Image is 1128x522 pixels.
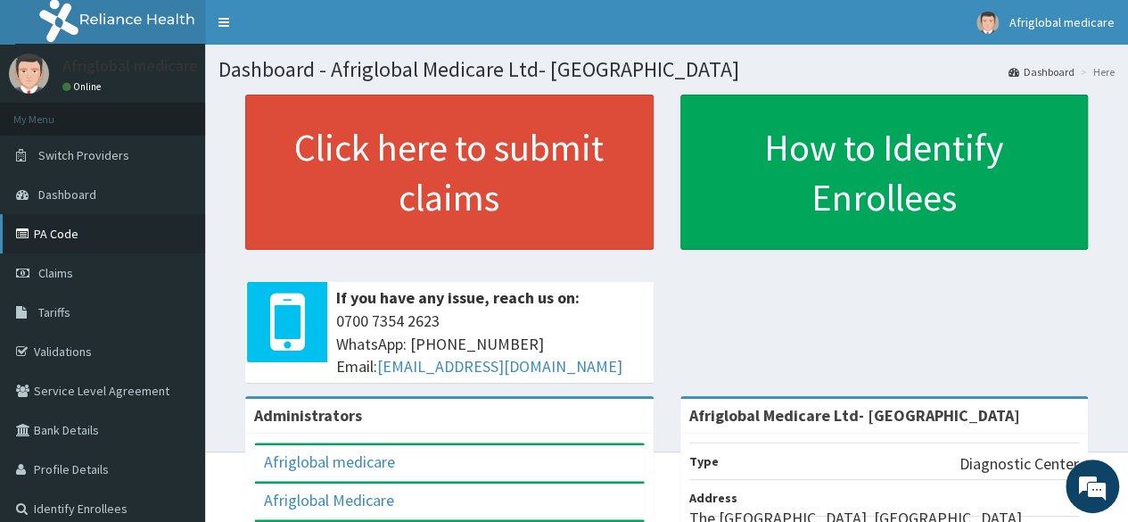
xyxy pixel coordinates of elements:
[1076,64,1115,79] li: Here
[264,452,395,472] a: Afriglobal medicare
[959,452,1079,476] p: Diagnostic Center
[976,12,999,34] img: User Image
[680,95,1089,250] a: How to Identify Enrollees
[377,356,622,377] a: [EMAIL_ADDRESS][DOMAIN_NAME]
[245,95,654,250] a: Click here to submit claims
[1009,64,1074,79] a: Dashboard
[689,453,719,469] b: Type
[1009,14,1115,30] span: Afriglobal medicare
[336,310,645,378] span: 0700 7354 2623 WhatsApp: [PHONE_NUMBER] Email:
[38,304,70,320] span: Tariffs
[689,405,1020,426] strong: Afriglobal Medicare Ltd- [GEOGRAPHIC_DATA]
[254,405,362,426] b: Administrators
[336,287,580,308] b: If you have any issue, reach us on:
[38,147,129,163] span: Switch Providers
[9,54,49,94] img: User Image
[38,186,96,203] span: Dashboard
[62,80,105,93] a: Online
[264,490,394,510] a: Afriglobal Medicare
[38,265,73,281] span: Claims
[218,58,1115,81] h1: Dashboard - Afriglobal Medicare Ltd- [GEOGRAPHIC_DATA]
[62,58,198,74] p: Afriglobal medicare
[689,490,737,506] b: Address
